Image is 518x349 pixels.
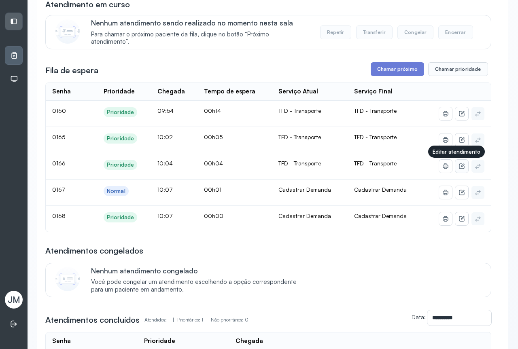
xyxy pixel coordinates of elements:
[278,186,341,193] div: Cadastrar Demanda
[428,62,488,76] button: Chamar prioridade
[278,212,341,220] div: Cadastrar Demanda
[52,212,66,219] span: 0168
[52,107,66,114] span: 0160
[204,133,223,140] span: 00h05
[144,337,175,345] div: Prioridade
[52,133,65,140] span: 0165
[278,160,341,167] div: TFD - Transporte
[157,133,173,140] span: 10:02
[107,161,134,168] div: Prioridade
[204,212,223,219] span: 00h00
[157,107,174,114] span: 09:54
[354,160,397,167] span: TFD - Transporte
[204,160,223,167] span: 00h04
[236,337,263,345] div: Chegada
[52,337,71,345] div: Senha
[107,188,125,195] div: Normal
[91,267,305,275] p: Nenhum atendimento congelado
[157,186,173,193] span: 10:07
[278,88,318,95] div: Serviço Atual
[354,133,397,140] span: TFD - Transporte
[107,135,134,142] div: Prioridade
[397,25,433,39] button: Congelar
[204,186,221,193] span: 00h01
[356,25,393,39] button: Transferir
[8,294,20,305] span: JM
[204,88,255,95] div: Tempo de espera
[91,19,305,27] p: Nenhum atendimento sendo realizado no momento nesta sala
[320,25,351,39] button: Repetir
[157,88,185,95] div: Chegada
[354,88,393,95] div: Serviço Final
[55,19,80,44] img: Imagem de CalloutCard
[206,317,208,323] span: |
[278,133,341,141] div: TFD - Transporte
[144,314,177,326] p: Atendidos: 1
[412,313,426,320] label: Data:
[204,107,221,114] span: 00h14
[45,65,98,76] h3: Fila de espera
[52,160,66,167] span: 0166
[91,278,305,294] span: Você pode congelar um atendimento escolhendo a opção correspondente para um paciente em andamento.
[354,212,407,219] span: Cadastrar Demanda
[173,317,174,323] span: |
[438,25,473,39] button: Encerrar
[371,62,424,76] button: Chamar próximo
[107,214,134,221] div: Prioridade
[107,109,134,116] div: Prioridade
[157,212,173,219] span: 10:07
[52,88,71,95] div: Senha
[91,31,305,46] span: Para chamar o próximo paciente da fila, clique no botão “Próximo atendimento”.
[354,107,397,114] span: TFD - Transporte
[157,160,173,167] span: 10:04
[45,245,143,256] h3: Atendimentos congelados
[354,186,407,193] span: Cadastrar Demanda
[211,314,248,326] p: Não prioritários: 0
[104,88,135,95] div: Prioridade
[45,314,140,326] h3: Atendimentos concluídos
[55,267,80,291] img: Imagem de CalloutCard
[278,107,341,114] div: TFD - Transporte
[52,186,65,193] span: 0167
[177,314,211,326] p: Prioritários: 1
